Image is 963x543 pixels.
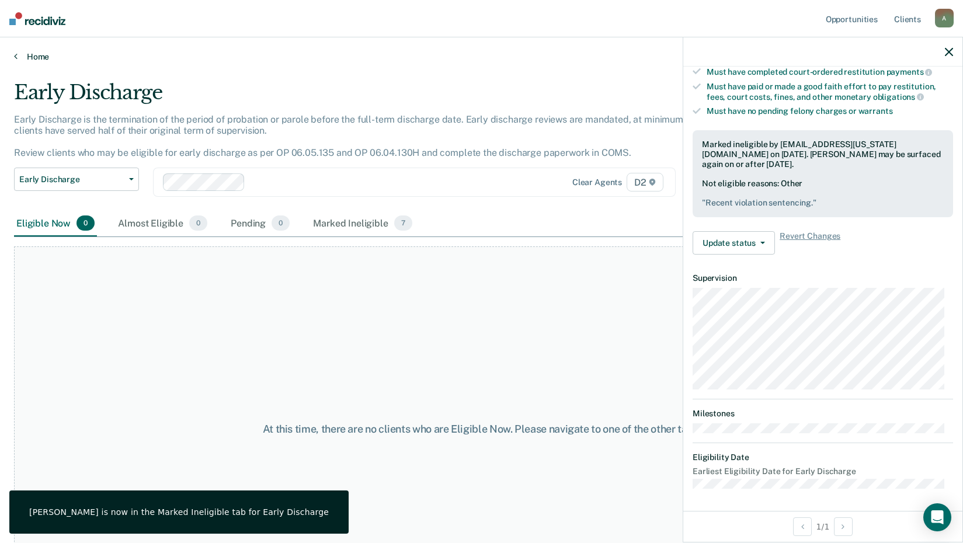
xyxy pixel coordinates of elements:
div: 1 / 1 [683,511,962,542]
div: Almost Eligible [116,211,210,236]
div: Eligible Now [14,211,97,236]
dt: Earliest Eligibility Date for Early Discharge [693,467,953,476]
span: 7 [394,215,412,231]
img: Recidiviz [9,12,65,25]
div: Pending [228,211,292,236]
button: Update status [693,231,775,255]
div: Must have completed court-ordered restitution [707,67,953,77]
div: Clear agents [572,177,622,187]
span: payments [886,67,933,76]
dt: Milestones [693,409,953,419]
span: D2 [627,173,663,192]
pre: " Recent violation sentencing. " [702,198,944,208]
span: obligations [873,92,924,102]
span: 0 [272,215,290,231]
div: [PERSON_NAME] is now in the Marked Ineligible tab for Early Discharge [29,507,329,517]
div: Open Intercom Messenger [923,503,951,531]
div: Must have no pending felony charges or [707,106,953,116]
div: Not eligible reasons: Other [702,179,944,208]
dt: Supervision [693,273,953,283]
dt: Eligibility Date [693,452,953,462]
div: Must have paid or made a good faith effort to pay restitution, fees, court costs, fines, and othe... [707,82,953,102]
div: Marked ineligible by [EMAIL_ADDRESS][US_STATE][DOMAIN_NAME] on [DATE]. [PERSON_NAME] may be surfa... [702,140,944,169]
div: Early Discharge [14,81,736,114]
div: A [935,9,954,27]
span: Revert Changes [780,231,840,255]
a: Home [14,51,949,62]
div: At this time, there are no clients who are Eligible Now. Please navigate to one of the other tabs. [248,423,715,436]
div: Marked Ineligible [311,211,415,236]
span: 0 [189,215,207,231]
button: Previous Opportunity [793,517,812,536]
span: warrants [858,106,893,116]
span: 0 [77,215,95,231]
p: Early Discharge is the termination of the period of probation or parole before the full-term disc... [14,114,708,159]
button: Next Opportunity [834,517,853,536]
span: Early Discharge [19,175,124,185]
